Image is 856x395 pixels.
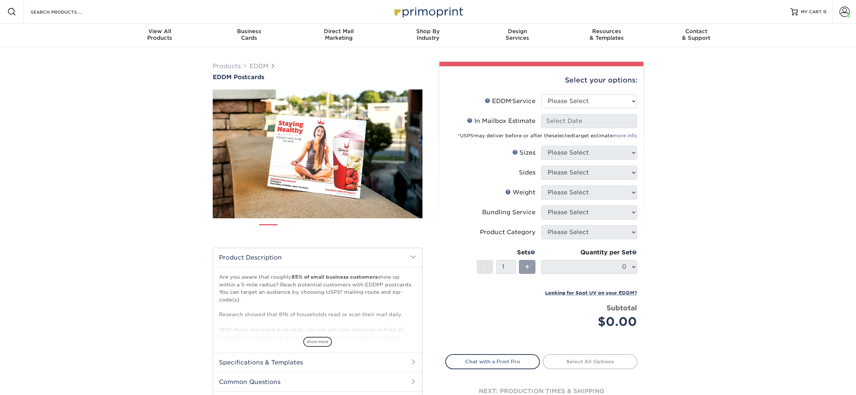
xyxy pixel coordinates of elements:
a: BusinessCards [205,24,294,47]
sup: ® [511,99,512,102]
img: EDDM 04 [333,221,351,240]
img: EDDM Postcards 01 [213,81,422,226]
a: EDDM [250,63,269,70]
span: MY CART [801,9,822,15]
img: EDDM 05 [358,221,376,240]
h2: Specifications & Templates [213,353,422,372]
div: Select your options: [445,66,637,94]
div: Sets [477,248,535,257]
a: Select All Options [543,354,637,369]
div: EDDM Service [485,97,535,106]
div: Weight [505,188,535,197]
a: Contact& Support [651,24,741,47]
strong: 85% of small business customers [291,274,378,280]
h2: Product Description [213,248,422,267]
div: Quantity per Set [541,248,637,257]
h2: Common Questions [213,372,422,391]
span: selected [552,133,573,138]
div: Marketing [294,28,383,41]
div: Industry [383,28,473,41]
span: + [525,261,530,272]
small: Looking for Spot UV on your EDDM? [545,290,637,296]
div: Product Category [480,228,535,237]
span: show more [303,337,332,347]
a: DesignServices [473,24,562,47]
img: EDDM 01 [259,222,277,240]
a: Shop ByIndustry [383,24,473,47]
input: SEARCH PRODUCTS..... [30,7,102,16]
small: *USPS may deliver before or after the target estimate [458,133,637,138]
span: Shop By [383,28,473,35]
img: Primoprint [391,4,465,20]
a: EDDM Postcards [213,74,422,81]
span: View All [115,28,205,35]
a: more info [613,133,637,138]
div: Services [473,28,562,41]
div: In Mailbox Estimate [467,117,535,126]
img: EDDM 02 [284,221,302,240]
a: View AllProducts [115,24,205,47]
div: & Support [651,28,741,41]
div: Products [115,28,205,41]
span: Direct Mail [294,28,383,35]
a: Looking for Spot UV on your EDDM? [545,289,637,296]
a: Products [213,63,241,70]
a: Resources& Templates [562,24,651,47]
strong: Subtotal [606,304,637,312]
div: $0.00 [547,313,637,331]
img: EDDM 03 [308,221,327,240]
span: Resources [562,28,651,35]
span: 0 [823,9,827,14]
span: EDDM Postcards [213,74,264,81]
a: Chat with a Print Pro [445,354,540,369]
span: Contact [651,28,741,35]
div: & Templates [562,28,651,41]
span: Design [473,28,562,35]
div: Sides [519,168,535,177]
span: - [483,261,487,272]
div: Sizes [512,148,535,157]
input: Select Date [541,114,637,128]
span: Business [205,28,294,35]
a: Direct MailMarketing [294,24,383,47]
div: Bundling Service [482,208,535,217]
div: Cards [205,28,294,41]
